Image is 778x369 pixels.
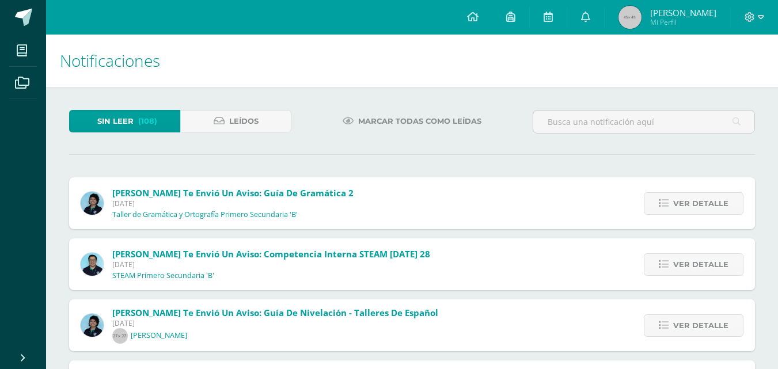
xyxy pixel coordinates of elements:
span: [PERSON_NAME] te envió un aviso: Guía de nivelación - Talleres de Español [112,307,438,318]
img: fa03fa54efefe9aebc5e29dfc8df658e.png [81,253,104,276]
span: Ver detalle [673,254,728,275]
input: Busca una notificación aquí [533,111,754,133]
span: Marcar todas como leídas [358,111,481,132]
span: [DATE] [112,260,430,269]
span: Mi Perfil [650,17,716,27]
a: Sin leer(108) [69,110,180,132]
span: [PERSON_NAME] [650,7,716,18]
span: [PERSON_NAME] te envió un aviso: Guía de gramática 2 [112,187,354,199]
span: [DATE] [112,318,438,328]
p: Taller de Gramática y Ortografía Primero Secundaria 'B' [112,210,298,219]
a: Marcar todas como leídas [328,110,496,132]
p: STEAM Primero Secundaria 'B' [112,271,214,280]
span: Ver detalle [673,315,728,336]
p: [PERSON_NAME] [131,331,187,340]
span: Ver detalle [673,193,728,214]
span: Notificaciones [60,50,160,71]
img: d57e07c1bc35c907652cefc5b06cc8a1.png [81,192,104,215]
img: 27x27 [112,328,128,344]
span: (108) [138,111,157,132]
span: Sin leer [97,111,134,132]
a: Leídos [180,110,291,132]
span: Leídos [229,111,259,132]
img: d57e07c1bc35c907652cefc5b06cc8a1.png [81,314,104,337]
span: [DATE] [112,199,354,208]
img: 45x45 [618,6,642,29]
span: [PERSON_NAME] te envió un aviso: Competencia interna STEAM [DATE] 28 [112,248,430,260]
